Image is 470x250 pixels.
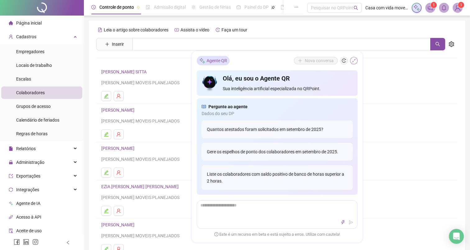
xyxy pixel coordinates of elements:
span: Colaboradores [16,90,45,95]
span: shrink [352,58,356,63]
span: search [354,6,358,10]
span: instagram [32,239,39,245]
span: left [66,240,70,245]
img: sparkle-icon.fc2bf0ac1784a2077858766a79e2daf3.svg [199,57,205,64]
span: Administração [16,160,44,165]
sup: 1 [431,2,437,8]
span: Controle de ponto [99,5,134,10]
span: bell [441,5,447,11]
span: export [9,174,13,178]
span: pushpin [136,6,140,9]
span: file-done [146,5,150,9]
span: Cadastros [16,34,36,39]
span: thunderbolt [341,220,345,225]
button: send [347,219,355,226]
span: edit [104,170,109,175]
button: Nova conversa [294,57,338,64]
span: history [216,28,220,32]
span: 1 [433,3,435,7]
span: Este é um recurso em beta e está sujeito a erros. Utilize com cautela! [214,231,340,238]
sup: Atualize o seu contato no menu Meus Dados [458,2,464,8]
span: pushpin [271,6,275,9]
span: history [342,58,346,63]
span: Escalas [16,76,31,81]
div: Quantos atestados foram solicitados em setembro de 2025? [202,121,353,138]
a: [PERSON_NAME] SITTA [101,69,148,74]
div: [PERSON_NAME] MOVEIS PLANEJADOS [101,118,453,124]
span: Integrações [16,187,39,192]
span: Grupos de acesso [16,104,51,109]
span: Assista o vídeo [180,27,209,32]
span: Agente de IA [16,201,40,206]
span: Regras de horas [16,131,48,136]
span: user-delete [116,132,121,137]
span: edit [104,208,109,213]
img: 82190 [453,3,462,12]
span: edit [104,94,109,99]
span: facebook [14,239,20,245]
span: Acesso à API [16,215,41,220]
div: [PERSON_NAME] MOVEIS PLANEJADOS [101,79,453,86]
span: Painel do DP [244,5,269,10]
div: [PERSON_NAME] MOVEIS PLANEJADOS [101,194,453,201]
span: notification [427,5,433,11]
div: [PERSON_NAME] MOVEIS PLANEJADOS [101,232,453,239]
span: Gestão de férias [199,5,231,10]
span: search [435,42,440,47]
span: audit [9,229,13,233]
div: [PERSON_NAME] MOVEIS PLANEJADOS [101,156,453,163]
span: user-add [9,35,13,39]
img: icon [202,74,218,92]
span: book [281,5,285,9]
span: setting [449,41,454,47]
span: file-text [98,28,102,32]
span: Exportações [16,174,40,178]
span: file [9,146,13,151]
span: exclamation-circle [214,232,218,236]
span: Inserir [112,41,124,48]
span: sync [9,187,13,192]
a: [PERSON_NAME] [101,222,136,227]
div: Gere os espelhos de ponto dos colaboradores em setembro de 2025. [202,143,353,160]
a: [PERSON_NAME] [101,146,136,151]
span: Relatórios [16,146,36,151]
span: Casa com vida moveis sob medida ltda [365,4,408,11]
span: Pergunte ao agente [208,103,248,110]
span: Admissão digital [154,5,186,10]
span: plus [105,42,109,46]
span: read [202,103,206,110]
button: Inserir [100,39,129,49]
span: youtube [175,28,179,32]
span: edit [104,132,109,137]
span: Sua inteligência artificial especializada no QRPoint. [223,85,352,92]
a: EZIA [PERSON_NAME] [PERSON_NAME] [101,184,180,189]
span: home [9,21,13,25]
div: Agente QR [197,56,230,65]
span: Faça um tour [221,27,247,32]
a: [PERSON_NAME] [101,108,136,113]
span: Leia o artigo sobre colaboradores [104,27,168,32]
span: Dados do seu DP [202,110,353,117]
span: ellipsis [294,5,299,9]
span: user-delete [116,94,121,99]
div: Liste os colaboradores com saldo positivo de banco de horas superior a 2 horas. [202,165,353,190]
span: sun [191,5,196,9]
span: user-delete [116,170,121,175]
span: Empregadores [16,49,44,54]
div: Open Intercom Messenger [449,229,464,244]
span: Calendário de feriados [16,118,59,123]
span: clock-circle [91,5,96,9]
span: lock [9,160,13,164]
span: Aceite de uso [16,228,42,233]
button: thunderbolt [339,219,347,226]
span: 1 [460,3,462,7]
span: dashboard [236,5,241,9]
span: user-delete [116,208,121,213]
span: linkedin [23,239,29,245]
span: Locais de trabalho [16,63,52,68]
h4: Olá, eu sou o Agente QR [223,74,352,83]
span: Página inicial [16,21,42,25]
span: api [9,215,13,219]
img: sparkle-icon.fc2bf0ac1784a2077858766a79e2daf3.svg [413,4,420,11]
